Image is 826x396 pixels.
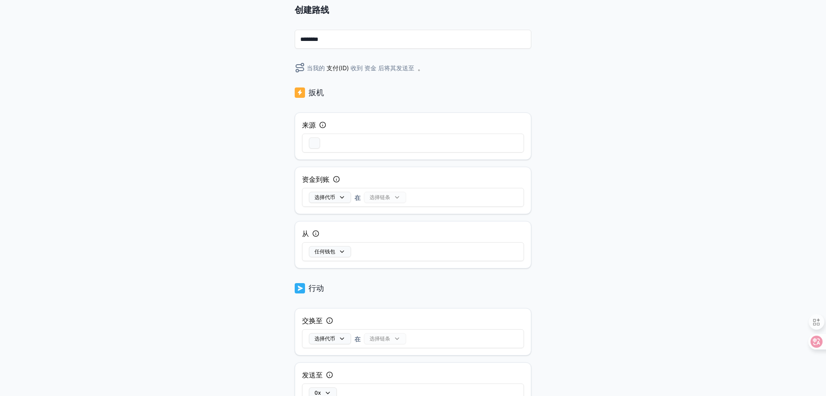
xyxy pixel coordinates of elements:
font: 发送至 [302,371,323,379]
font: 从 [302,229,309,238]
font: 选择代币 [314,194,335,200]
font: 支付(ID) [327,64,349,72]
font: 来源 [302,121,316,129]
font: 后将其发送至 [378,64,414,72]
font: 资金到账 [302,175,330,184]
font: 收到 [351,64,363,72]
font: 选择代币 [314,335,335,342]
font: 交换至 [302,316,323,325]
font: 在 [354,335,361,343]
font: 0x [314,390,321,396]
img: 标识 [295,282,305,294]
font: 创建路线 [295,5,329,15]
font: 在 [354,194,361,201]
font: 扳机 [308,88,324,97]
button: 选择代币 [309,333,351,344]
font: 资金 [364,64,376,72]
font: 当我的 [307,64,325,72]
font: 行动 [308,284,324,293]
font: 任何钱包 [314,248,335,255]
img: 标识 [295,87,305,99]
button: 任何钱包 [309,246,351,257]
font: 。 [418,64,424,72]
button: 选择代币 [309,192,351,203]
